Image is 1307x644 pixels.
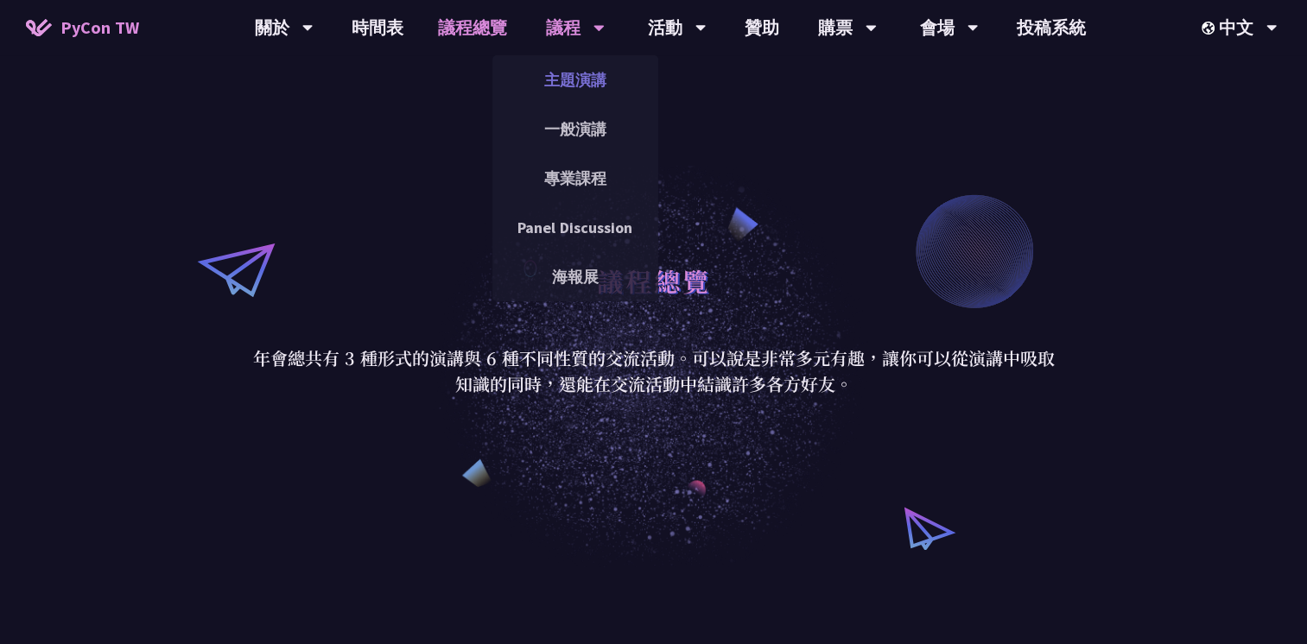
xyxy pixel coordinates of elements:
a: 一般演講 [492,109,658,149]
a: 主題演講 [492,60,658,100]
img: Locale Icon [1202,22,1219,35]
a: PyCon TW [9,6,156,49]
a: 海報展 [492,256,658,297]
img: Home icon of PyCon TW 2025 [26,19,52,36]
span: PyCon TW [60,15,139,41]
a: 專業課程 [492,158,658,199]
p: 年會總共有 3 種形式的演講與 6 種不同性質的交流活動。可以說是非常多元有趣，讓你可以從演講中吸取知識的同時，還能在交流活動中結識許多各方好友。 [252,345,1056,397]
a: Panel Discussion [492,207,658,248]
